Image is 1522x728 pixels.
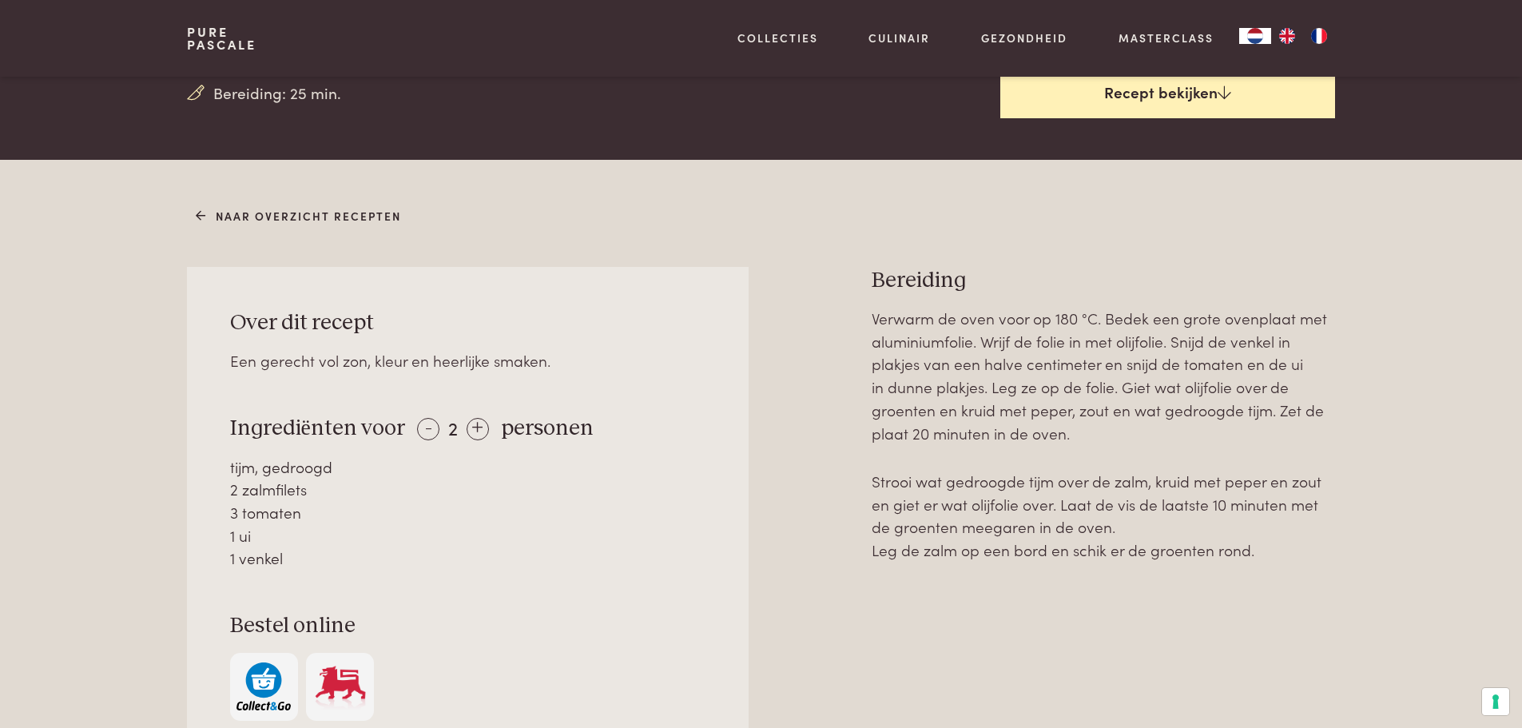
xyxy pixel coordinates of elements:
[1119,30,1214,46] a: Masterclass
[501,417,594,440] span: personen
[417,418,439,440] div: -
[230,309,706,337] h3: Over dit recept
[230,349,706,372] div: Een gerecht vol zon, kleur en heerlijke smaken.
[230,455,706,479] div: tijm, gedroogd
[868,30,930,46] a: Culinair
[1303,28,1335,44] a: FR
[230,524,706,547] div: 1 ui
[467,418,489,440] div: +
[230,612,706,640] h3: Bestel online
[1239,28,1271,44] a: NL
[737,30,818,46] a: Collecties
[872,470,1335,562] p: Strooi wat gedroogde tijm over de zalm, kruid met peper en zout en giet er wat olijfolie over. La...
[872,267,1335,295] h3: Bereiding
[1239,28,1335,44] aside: Language selected: Nederlands
[448,414,458,440] span: 2
[1239,28,1271,44] div: Language
[313,662,368,711] img: Delhaize
[872,307,1335,444] p: Verwarm de oven voor op 180 °C. Bedek een grote ovenplaat met aluminiumfolie. Wrijf de folie in m...
[1271,28,1335,44] ul: Language list
[1271,28,1303,44] a: EN
[230,547,706,570] div: 1 venkel
[230,478,706,501] div: 2 zalmfilets
[981,30,1067,46] a: Gezondheid
[1482,688,1509,715] button: Uw voorkeuren voor toestemming voor trackingtechnologieën
[230,501,706,524] div: 3 tomaten
[196,208,401,225] a: Naar overzicht recepten
[230,417,405,440] span: Ingrediënten voor
[236,662,291,711] img: c308188babc36a3a401bcb5cb7e020f4d5ab42f7cacd8327e500463a43eeb86c.svg
[1000,67,1335,118] a: Recept bekijken
[187,26,256,51] a: PurePascale
[213,82,341,105] span: Bereiding: 25 min.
